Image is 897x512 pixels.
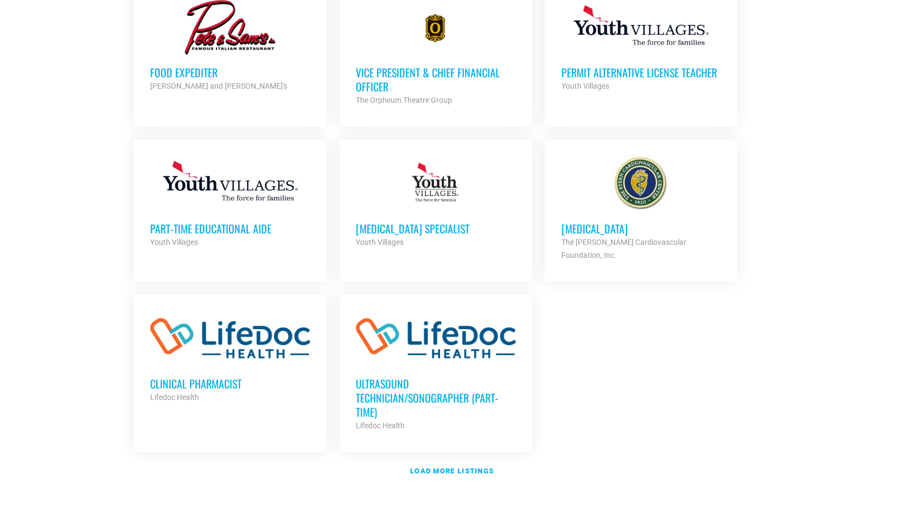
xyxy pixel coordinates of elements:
[561,82,609,90] strong: Youth Villages
[150,82,287,90] strong: [PERSON_NAME] and [PERSON_NAME]'s
[545,139,737,277] a: [MEDICAL_DATA] The [PERSON_NAME] Cardiovascular Foundation, Inc.
[339,294,532,448] a: Ultrasound Technician/Sonographer (Part-Time) Lifedoc Health
[339,139,532,264] a: [MEDICAL_DATA] Specialist Youth Villages
[356,221,516,235] h3: [MEDICAL_DATA] Specialist
[356,421,405,429] strong: Lifedoc Health
[150,392,199,401] strong: Lifedoc Health
[128,458,770,483] a: Load more listings
[356,237,404,246] strong: Youth Villages
[356,65,516,94] h3: Vice President & Chief Financial Officer
[150,237,198,246] strong: Youth Villages
[561,237,686,259] strong: The [PERSON_NAME] Cardiovascular Foundation, Inc.
[410,466,494,474] strong: Load more listings
[150,221,310,235] h3: Part-Time Educational Aide
[356,96,452,104] strong: The Orpheum Theatre Group
[150,376,310,390] h3: Clinical Pharmacist
[356,376,516,418] h3: Ultrasound Technician/Sonographer (Part-Time)
[134,139,326,264] a: Part-Time Educational Aide Youth Villages
[561,221,721,235] h3: [MEDICAL_DATA]
[150,65,310,79] h3: Food Expediter
[561,65,721,79] h3: Permit Alternative License Teacher
[134,294,326,420] a: Clinical Pharmacist Lifedoc Health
